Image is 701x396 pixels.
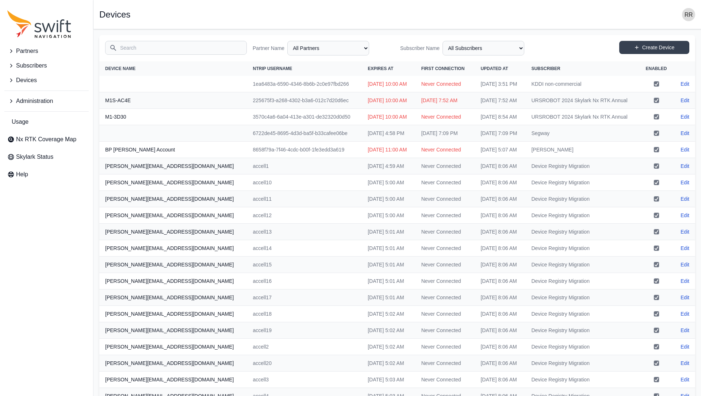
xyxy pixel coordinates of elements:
[525,109,639,125] td: URSROBOT 2024 Skylark Nx RTK Annual
[16,76,37,85] span: Devices
[4,115,89,129] a: Usage
[99,191,247,207] th: [PERSON_NAME][EMAIL_ADDRESS][DOMAIN_NAME]
[362,207,415,224] td: [DATE] 5:00 AM
[362,174,415,191] td: [DATE] 5:00 AM
[99,339,247,355] th: [PERSON_NAME][EMAIL_ADDRESS][DOMAIN_NAME]
[247,174,362,191] td: accell10
[639,61,674,76] th: Enabled
[400,45,440,52] label: Subscriber Name
[415,76,475,92] td: Never Connected
[681,113,689,120] a: Edit
[362,355,415,372] td: [DATE] 5:02 AM
[4,150,89,164] a: Skylark Status
[681,360,689,367] a: Edit
[362,109,415,125] td: [DATE] 10:00 AM
[99,61,247,76] th: Device Name
[4,58,89,73] button: Subscribers
[681,80,689,88] a: Edit
[362,142,415,158] td: [DATE] 11:00 AM
[681,343,689,350] a: Edit
[415,174,475,191] td: Never Connected
[415,355,475,372] td: Never Connected
[415,372,475,388] td: Never Connected
[247,339,362,355] td: accell2
[247,191,362,207] td: accell11
[362,240,415,257] td: [DATE] 5:01 AM
[525,372,639,388] td: Device Registry Migration
[443,41,524,55] select: Subscriber
[362,339,415,355] td: [DATE] 5:02 AM
[681,294,689,301] a: Edit
[247,92,362,109] td: 225675f3-a268-4302-b3a6-012c7d20d6ec
[681,162,689,170] a: Edit
[4,44,89,58] button: Partners
[362,125,415,142] td: [DATE] 4:58 PM
[12,118,28,126] span: Usage
[525,174,639,191] td: Device Registry Migration
[253,45,284,52] label: Partner Name
[475,76,525,92] td: [DATE] 3:51 PM
[362,257,415,273] td: [DATE] 5:01 AM
[4,132,89,147] a: Nx RTK Coverage Map
[247,224,362,240] td: accell13
[415,289,475,306] td: Never Connected
[247,76,362,92] td: 1ea6483a-6590-4346-8b6b-2c0e97fbd266
[415,240,475,257] td: Never Connected
[681,277,689,285] a: Edit
[415,207,475,224] td: Never Connected
[247,273,362,289] td: accell16
[525,289,639,306] td: Device Registry Migration
[415,322,475,339] td: Never Connected
[525,240,639,257] td: Device Registry Migration
[415,125,475,142] td: [DATE] 7:09 PM
[415,109,475,125] td: Never Connected
[247,158,362,174] td: accell1
[99,207,247,224] th: [PERSON_NAME][EMAIL_ADDRESS][DOMAIN_NAME]
[415,158,475,174] td: Never Connected
[247,109,362,125] td: 3570c4a6-6a04-413e-a301-de32320d0d50
[525,355,639,372] td: Device Registry Migration
[99,372,247,388] th: [PERSON_NAME][EMAIL_ADDRESS][DOMAIN_NAME]
[99,355,247,372] th: [PERSON_NAME][EMAIL_ADDRESS][DOMAIN_NAME]
[16,97,53,105] span: Administration
[99,273,247,289] th: [PERSON_NAME][EMAIL_ADDRESS][DOMAIN_NAME]
[415,273,475,289] td: Never Connected
[362,306,415,322] td: [DATE] 5:02 AM
[415,306,475,322] td: Never Connected
[681,179,689,186] a: Edit
[16,170,28,179] span: Help
[619,41,689,54] a: Create Device
[247,142,362,158] td: 8658f79a-7f46-4cdc-b00f-1fe3edd3a619
[4,167,89,182] a: Help
[99,109,247,125] th: M1-3D30
[475,289,525,306] td: [DATE] 8:06 AM
[247,355,362,372] td: accell20
[362,92,415,109] td: [DATE] 10:00 AM
[682,8,695,21] img: user photo
[415,191,475,207] td: Never Connected
[525,125,639,142] td: Segway
[475,355,525,372] td: [DATE] 8:06 AM
[475,322,525,339] td: [DATE] 8:06 AM
[475,92,525,109] td: [DATE] 7:52 AM
[247,257,362,273] td: accell15
[16,135,76,144] span: Nx RTK Coverage Map
[681,228,689,235] a: Edit
[475,240,525,257] td: [DATE] 8:06 AM
[99,92,247,109] th: M1S-AC4E
[475,191,525,207] td: [DATE] 8:06 AM
[525,339,639,355] td: Device Registry Migration
[525,322,639,339] td: Device Registry Migration
[415,339,475,355] td: Never Connected
[421,66,465,71] span: First Connection
[99,158,247,174] th: [PERSON_NAME][EMAIL_ADDRESS][DOMAIN_NAME]
[415,257,475,273] td: Never Connected
[525,257,639,273] td: Device Registry Migration
[475,257,525,273] td: [DATE] 8:06 AM
[287,41,369,55] select: Partner Name
[362,224,415,240] td: [DATE] 5:01 AM
[681,130,689,137] a: Edit
[362,372,415,388] td: [DATE] 5:03 AM
[99,240,247,257] th: [PERSON_NAME][EMAIL_ADDRESS][DOMAIN_NAME]
[247,240,362,257] td: accell14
